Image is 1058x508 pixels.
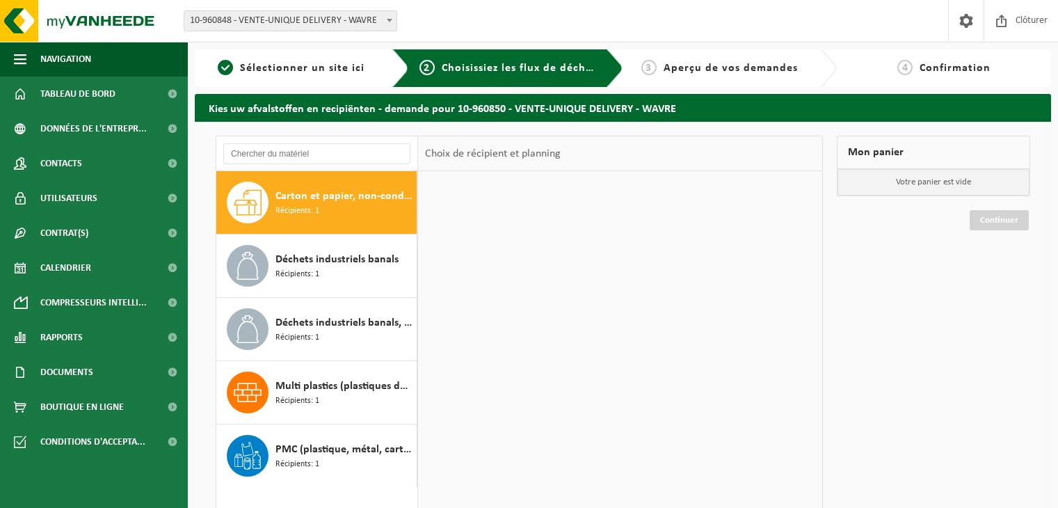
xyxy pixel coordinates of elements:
span: Carton et papier, non-conditionné (industriel) [275,188,413,205]
button: Déchets industriels banals, triable Récipients: 1 [216,298,417,361]
div: Choix de récipient et planning [418,136,568,171]
span: Compresseurs intelli... [40,285,147,320]
span: Récipients: 1 [275,331,319,344]
button: Déchets industriels banals Récipients: 1 [216,235,417,298]
span: Aperçu de vos demandes [664,63,798,74]
span: Sélectionner un site ici [240,63,364,74]
span: Déchets industriels banals, triable [275,315,413,331]
span: Boutique en ligne [40,390,124,424]
span: Contrat(s) [40,216,88,251]
p: Votre panier est vide [837,169,1029,196]
span: Utilisateurs [40,181,97,216]
span: Tableau de bord [40,77,115,111]
span: Navigation [40,42,91,77]
button: Multi plastics (plastiques durs/cerclages/EPS/film naturel/film mélange/PMC) Récipients: 1 [216,361,417,424]
span: Récipients: 1 [275,395,319,408]
input: Chercher du matériel [223,143,410,164]
span: Documents [40,355,93,390]
a: 1Sélectionner un site ici [202,60,381,77]
span: Récipients: 1 [275,458,319,471]
span: Choisissiez les flux de déchets et récipients [442,63,673,74]
div: Mon panier [837,136,1030,169]
button: PMC (plastique, métal, carton boisson) (industriel) Récipients: 1 [216,424,417,487]
span: Conditions d'accepta... [40,424,145,459]
span: Données de l'entrepr... [40,111,147,146]
h2: Kies uw afvalstoffen en recipiënten - demande pour 10-960850 - VENTE-UNIQUE DELIVERY - WAVRE [195,94,1051,121]
span: 1 [218,60,233,75]
span: 2 [419,60,435,75]
span: PMC (plastique, métal, carton boisson) (industriel) [275,441,413,458]
a: Continuer [970,210,1029,230]
span: 10-960848 - VENTE-UNIQUE DELIVERY - WAVRE [184,11,396,31]
span: Rapports [40,320,83,355]
span: 3 [641,60,657,75]
span: Récipients: 1 [275,268,319,281]
span: Confirmation [920,63,991,74]
span: Déchets industriels banals [275,251,399,268]
span: Calendrier [40,251,91,285]
span: Contacts [40,146,82,181]
button: Carton et papier, non-conditionné (industriel) Récipients: 1 [216,171,417,235]
span: Récipients: 1 [275,205,319,218]
span: Multi plastics (plastiques durs/cerclages/EPS/film naturel/film mélange/PMC) [275,378,413,395]
span: 4 [897,60,913,75]
span: 10-960848 - VENTE-UNIQUE DELIVERY - WAVRE [184,10,397,31]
